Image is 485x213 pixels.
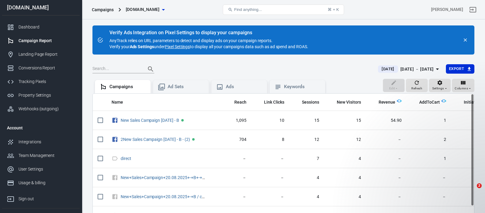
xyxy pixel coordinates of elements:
button: Refresh [406,79,428,92]
span: New+Sales+Campaign+20.08.2025+-+B+-+%282%29 / cpc / facebook [121,175,206,180]
a: Tracking Pixels [2,75,80,88]
div: [DOMAIN_NAME] [2,5,80,10]
div: Ad Sets [168,84,204,90]
div: Campaigns [109,84,146,90]
span: emilygracememorial.com [126,6,160,13]
input: Search... [92,65,141,73]
div: Campaign Report [18,38,75,44]
div: Team Management [18,152,75,159]
span: direct [121,156,132,161]
strong: Ads Settings [130,44,154,49]
a: New+Sales+Campaign+20.08.2025+-+B / cpc / facebook [121,194,227,199]
div: Campaigns [92,7,114,13]
span: － [226,194,246,200]
span: Find anything... [234,7,262,12]
span: 4 [294,194,319,200]
span: 4 [329,156,361,162]
span: 7 [294,156,319,162]
span: Active [192,138,195,141]
a: Landing Page Report [2,48,80,61]
div: Webhooks (outgoing) [18,106,75,112]
div: Sign out [18,196,75,202]
a: New+Sales+Campaign+20.08.2025+-+B+-+%282%29 / cpc / facebook [121,175,252,180]
div: Usage & billing [18,180,75,186]
span: Revenue [379,99,396,105]
a: Team Management [2,149,80,162]
span: Columns [455,86,468,91]
div: [DATE] － [DATE] [400,65,434,73]
a: 2New Sales Campaign [DATE] - B - (2) [121,137,190,142]
span: The number of people who saw your ads at least once. Reach is different from impressions, which m... [234,98,246,106]
span: Reach [234,99,246,105]
span: － [226,156,246,162]
span: 4 [329,175,361,181]
svg: Facebook Ads [112,117,118,124]
span: The number of clicks on links within the ad that led to advertiser-specified destinations [256,98,285,106]
span: 1,095 [226,118,246,124]
a: Pixel Settings [165,44,190,50]
a: New Sales Campaign [DATE] - B [121,118,179,123]
button: Columns [452,79,474,92]
svg: Direct [112,155,118,162]
span: Refresh [411,86,422,91]
span: New Sales Campaign 20.08.2025 - B [121,118,180,122]
svg: Unknown Facebook [112,193,118,200]
span: The number of clicks on links within the ad that led to advertiser-specified destinations [264,98,285,106]
span: New Visitors [337,99,361,105]
span: 2 [477,183,482,188]
span: 704 [226,137,246,143]
span: Name [112,99,131,105]
span: 2 [411,137,446,143]
a: Property Settings [2,88,80,102]
div: Tracking Pixels [18,78,75,85]
span: － [256,194,285,200]
div: AnyTrack relies on URL parameters to detect and display ads on your campaign reports. Verify your... [109,30,308,50]
a: Campaign Report [2,34,80,48]
div: Ads [226,84,262,90]
svg: Facebook Ads [112,136,118,143]
span: Total revenue calculated by AnyTrack. [371,98,396,106]
a: Dashboard [2,20,80,34]
div: Conversions Report [18,65,75,71]
span: － [371,194,402,200]
span: 10 [256,118,285,124]
span: New Visitors [329,99,361,105]
div: User Settings [18,166,75,172]
a: Integrations [2,135,80,149]
span: Link Clicks [264,99,285,105]
span: [DATE] [379,66,396,72]
div: Keywords [284,84,320,90]
button: [DOMAIN_NAME] [123,4,167,15]
span: Name [112,99,123,105]
span: 4 [329,194,361,200]
span: AddToCart [411,99,440,105]
span: 1 [411,118,446,124]
li: Account [2,121,80,135]
a: User Settings [2,162,80,176]
div: Property Settings [18,92,75,98]
a: Sign out [466,2,480,17]
span: 2New Sales Campaign 20.08.2025 - B - (2) [121,137,191,141]
span: Settings [432,86,444,91]
span: 15 [329,118,361,124]
a: direct [121,156,131,161]
span: The number of people who saw your ads at least once. Reach is different from impressions, which m... [226,98,246,106]
span: 15 [294,118,319,124]
button: Search [143,62,158,76]
span: 12 [329,137,361,143]
span: － [371,137,402,143]
div: Account id: vJBaXv7L [431,6,463,13]
span: 4 [294,175,319,181]
img: Logo [441,98,446,103]
iframe: Intercom live chat [464,183,479,198]
button: Settings [429,79,451,92]
a: Webhooks (outgoing) [2,102,80,116]
span: New+Sales+Campaign+20.08.2025+-+B / cpc / facebook [121,195,206,199]
span: － [256,175,285,181]
div: Landing Page Report [18,51,75,58]
div: ⌘ + K [328,7,339,12]
button: close [461,36,470,44]
span: AddToCart [419,99,440,105]
span: － [256,156,285,162]
svg: Unknown Facebook [112,174,118,181]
